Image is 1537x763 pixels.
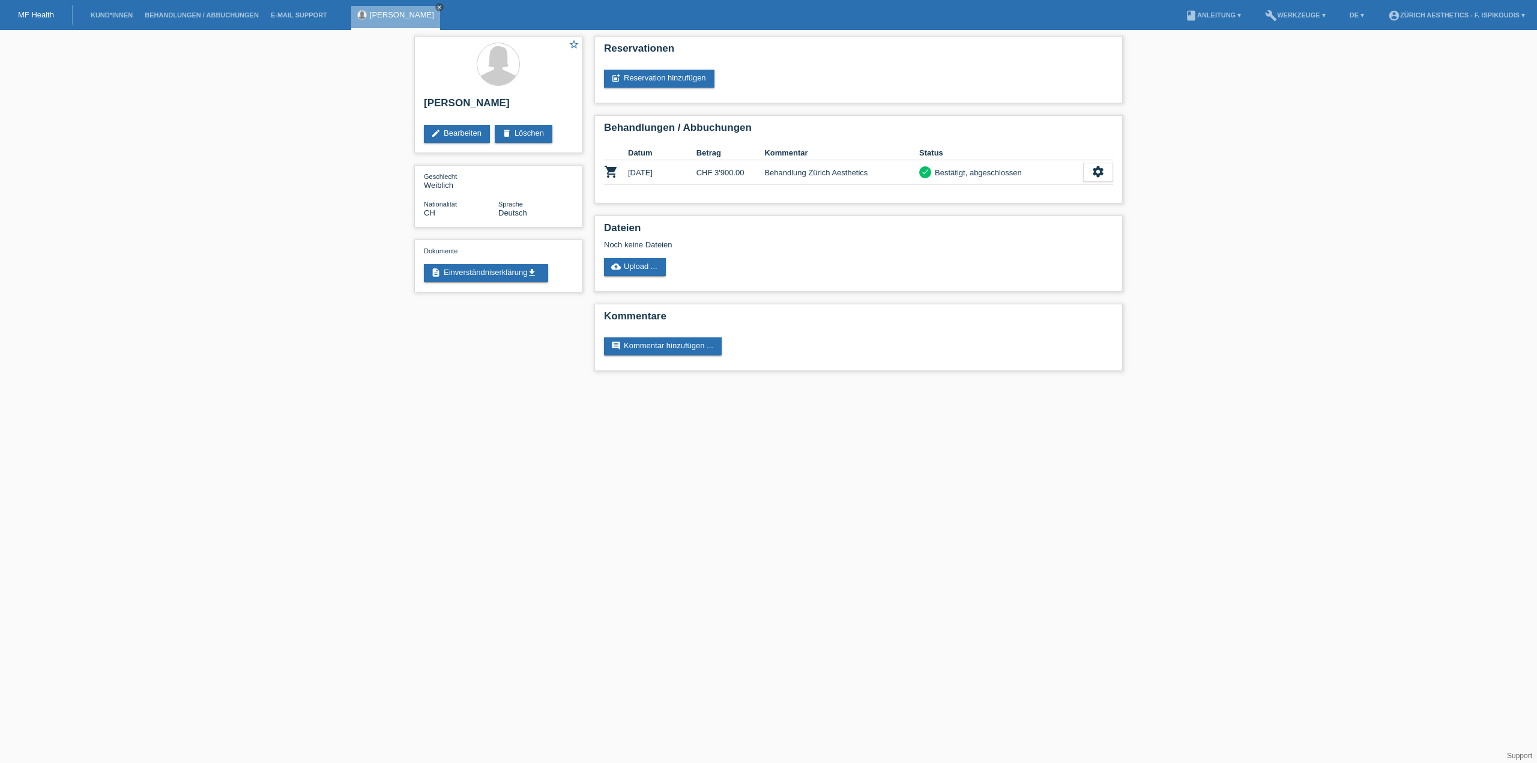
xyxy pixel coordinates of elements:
div: Bestätigt, abgeschlossen [931,166,1022,179]
th: Datum [628,146,696,160]
h2: Kommentare [604,310,1113,328]
span: Schweiz [424,208,435,217]
a: buildWerkzeuge ▾ [1259,11,1332,19]
a: commentKommentar hinzufügen ... [604,337,722,355]
h2: Dateien [604,222,1113,240]
a: E-Mail Support [265,11,333,19]
i: delete [502,128,512,138]
i: account_circle [1388,10,1400,22]
td: CHF 3'900.00 [696,160,765,185]
i: description [431,268,441,277]
a: MF Health [18,10,54,19]
h2: Reservationen [604,43,1113,61]
td: Behandlung Zürich Aesthetics [764,160,919,185]
i: cloud_upload [611,262,621,271]
a: cloud_uploadUpload ... [604,258,666,276]
i: settings [1092,165,1105,178]
i: comment [611,341,621,351]
div: Weiblich [424,172,498,190]
span: Deutsch [498,208,527,217]
a: Behandlungen / Abbuchungen [139,11,265,19]
h2: Behandlungen / Abbuchungen [604,122,1113,140]
span: Geschlecht [424,173,457,180]
i: get_app [527,268,537,277]
a: descriptionEinverständniserklärungget_app [424,264,548,282]
i: post_add [611,73,621,83]
a: account_circleZürich Aesthetics - F. Ispikoudis ▾ [1382,11,1531,19]
a: editBearbeiten [424,125,490,143]
span: Nationalität [424,201,457,208]
a: deleteLöschen [495,125,552,143]
div: Noch keine Dateien [604,240,971,249]
span: Dokumente [424,247,457,255]
a: star_border [569,39,579,52]
i: book [1185,10,1197,22]
th: Kommentar [764,146,919,160]
td: [DATE] [628,160,696,185]
i: star_border [569,39,579,50]
a: bookAnleitung ▾ [1179,11,1247,19]
span: Sprache [498,201,523,208]
a: DE ▾ [1344,11,1370,19]
a: [PERSON_NAME] [370,10,434,19]
h2: [PERSON_NAME] [424,97,573,115]
i: edit [431,128,441,138]
i: close [436,4,442,10]
th: Betrag [696,146,765,160]
a: Support [1507,752,1532,760]
a: close [435,3,444,11]
th: Status [919,146,1083,160]
i: check [921,167,929,176]
i: POSP00019517 [604,164,618,179]
a: post_addReservation hinzufügen [604,70,714,88]
a: Kund*innen [85,11,139,19]
i: build [1265,10,1277,22]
